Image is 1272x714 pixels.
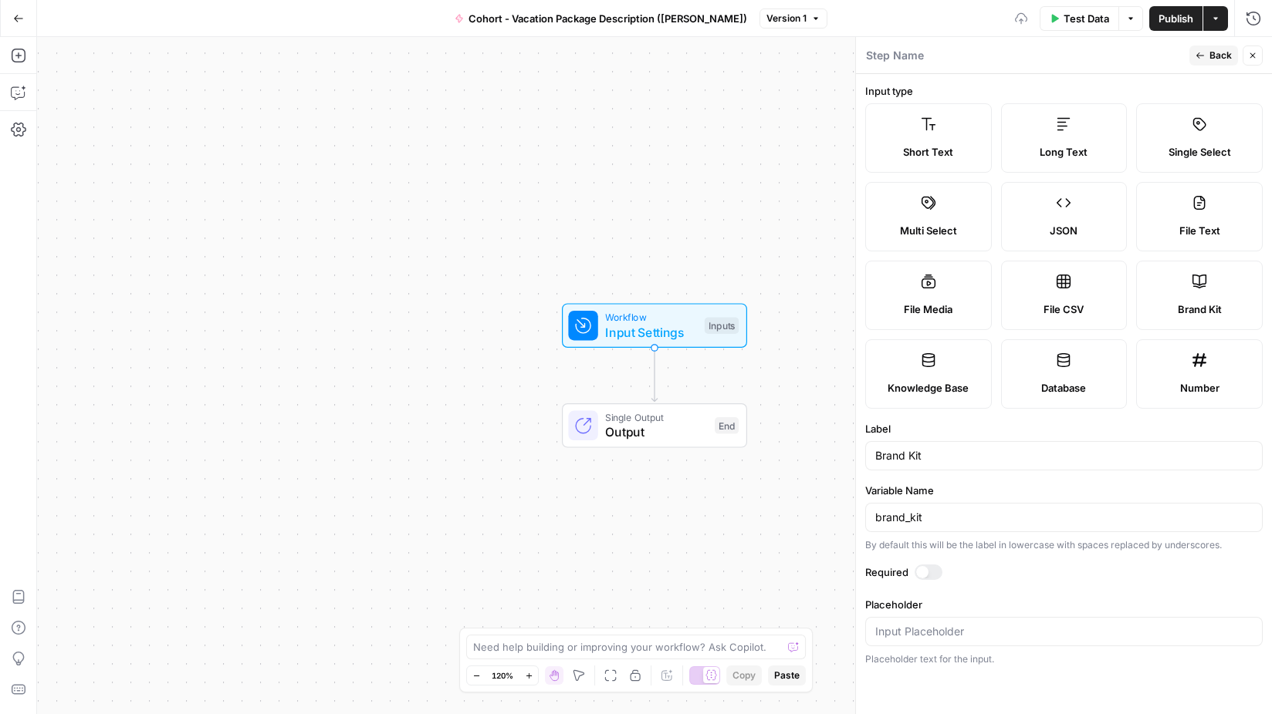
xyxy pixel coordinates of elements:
[1180,380,1220,396] span: Number
[865,597,1263,612] label: Placeholder
[1041,380,1086,396] span: Database
[511,303,798,348] div: WorkflowInput SettingsInputs
[715,417,739,434] div: End
[732,669,756,682] span: Copy
[759,8,827,29] button: Version 1
[651,348,657,402] g: Edge from start to end
[445,6,756,31] button: Cohort - Vacation Package Description ([PERSON_NAME])
[1149,6,1203,31] button: Publish
[888,380,969,396] span: Knowledge Base
[605,423,707,441] span: Output
[903,144,953,160] span: Short Text
[1189,45,1238,66] button: Back
[1050,223,1077,238] span: JSON
[511,403,798,448] div: Single OutputOutputEnd
[1040,6,1118,31] button: Test Data
[875,448,1253,463] input: Input Label
[865,483,1263,498] label: Variable Name
[766,12,807,25] span: Version 1
[705,317,739,334] div: Inputs
[1159,11,1193,26] span: Publish
[865,652,1263,666] div: Placeholder text for the input.
[605,323,697,342] span: Input Settings
[904,301,952,317] span: File Media
[1179,223,1220,238] span: File Text
[900,223,957,238] span: Multi Select
[865,538,1263,552] div: By default this will be the label in lowercase with spaces replaced by underscores.
[492,669,513,682] span: 120%
[605,409,707,424] span: Single Output
[865,564,1263,580] label: Required
[875,510,1253,525] input: brand_kit
[605,310,697,325] span: Workflow
[1209,49,1232,62] span: Back
[875,624,1253,639] input: Input Placeholder
[774,669,800,682] span: Paste
[1064,11,1109,26] span: Test Data
[469,11,747,26] span: Cohort - Vacation Package Description ([PERSON_NAME])
[1178,301,1222,317] span: Brand Kit
[726,665,762,685] button: Copy
[865,83,1263,99] label: Input type
[768,665,806,685] button: Paste
[865,421,1263,436] label: Label
[1044,301,1084,317] span: File CSV
[1040,144,1088,160] span: Long Text
[1169,144,1231,160] span: Single Select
